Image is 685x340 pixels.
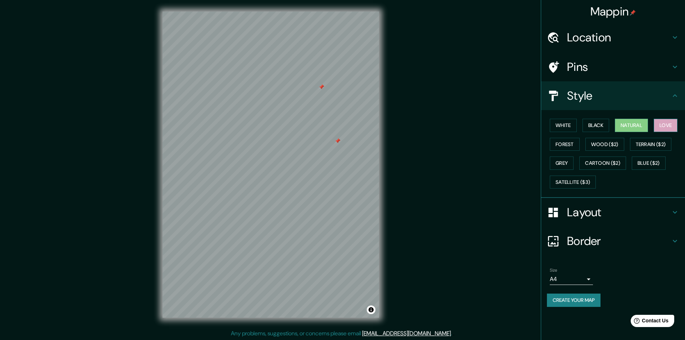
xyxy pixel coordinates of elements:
[567,30,671,45] h4: Location
[452,329,453,338] div: .
[615,119,648,132] button: Natural
[567,205,671,219] h4: Layout
[550,273,593,285] div: A4
[567,234,671,248] h4: Border
[579,157,626,170] button: Cartoon ($2)
[550,119,577,132] button: White
[163,12,379,318] canvas: Map
[585,138,624,151] button: Wood ($2)
[362,330,451,337] a: [EMAIL_ADDRESS][DOMAIN_NAME]
[541,198,685,227] div: Layout
[583,119,609,132] button: Black
[550,267,557,273] label: Size
[541,23,685,52] div: Location
[550,157,574,170] button: Grey
[632,157,666,170] button: Blue ($2)
[630,10,636,15] img: pin-icon.png
[550,176,596,189] button: Satellite ($3)
[630,138,672,151] button: Terrain ($2)
[590,4,636,19] h4: Mappin
[567,60,671,74] h4: Pins
[541,227,685,255] div: Border
[453,329,455,338] div: .
[541,53,685,81] div: Pins
[367,305,375,314] button: Toggle attribution
[567,89,671,103] h4: Style
[654,119,677,132] button: Love
[541,81,685,110] div: Style
[231,329,452,338] p: Any problems, suggestions, or concerns please email .
[550,138,580,151] button: Forest
[621,312,677,332] iframe: Help widget launcher
[547,294,600,307] button: Create your map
